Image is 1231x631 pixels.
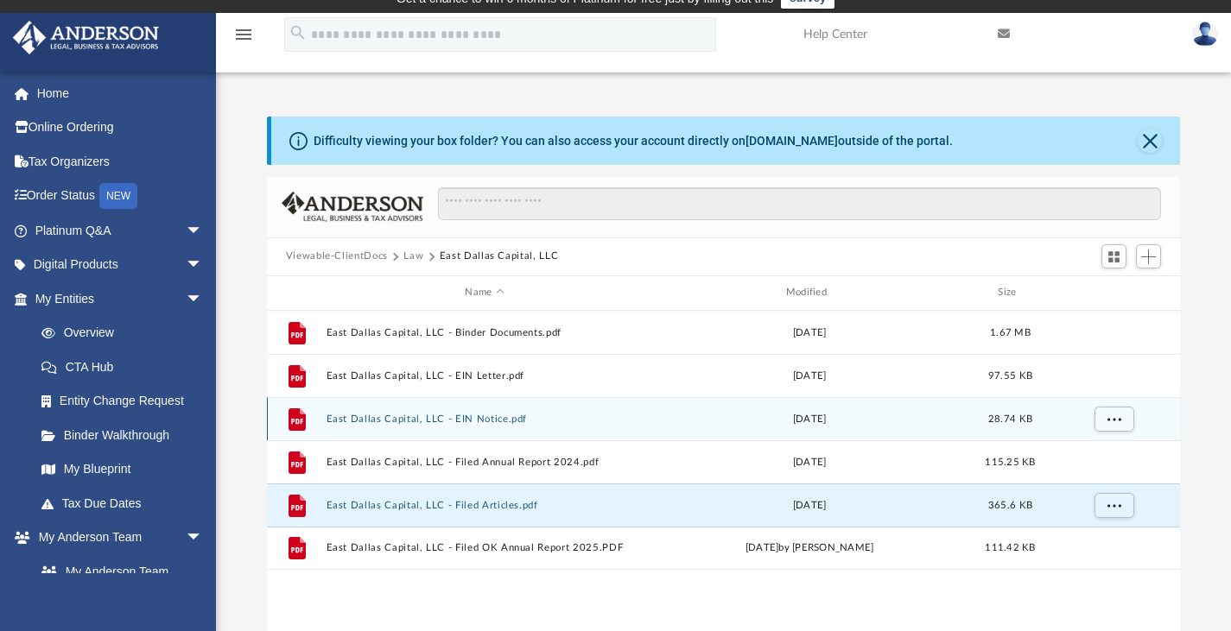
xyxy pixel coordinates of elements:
[24,418,229,452] a: Binder Walkthrough
[24,384,229,419] a: Entity Change Request
[325,285,643,300] div: Name
[988,500,1032,509] span: 365.6 KB
[12,213,229,248] a: Platinum Q&Aarrow_drop_down
[1094,406,1133,432] button: More options
[24,316,229,350] a: Overview
[326,499,643,510] button: East Dallas Capital, LLC - Filed Articles.pdf
[24,486,229,521] a: Tax Due Dates
[746,134,838,148] a: [DOMAIN_NAME]
[650,540,968,556] div: [DATE] by [PERSON_NAME]
[289,23,308,42] i: search
[438,187,1161,220] input: Search files and folders
[1136,244,1162,268] button: Add
[1192,22,1218,47] img: User Pic
[275,285,318,300] div: id
[985,543,1035,552] span: 111.42 KB
[24,350,229,384] a: CTA Hub
[24,452,220,487] a: My Blueprint
[12,76,229,110] a: Home
[186,213,220,249] span: arrow_drop_down
[988,413,1032,423] span: 28.74 KB
[326,456,643,467] button: East Dallas Capital, LLC - Filed Annual Report 2024.pdf
[186,248,220,283] span: arrow_drop_down
[326,326,643,338] button: East Dallas Capital, LLC - Binder Documents.pdf
[326,369,643,381] button: East Dallas Capital, LLC - EIN Letter.pdf
[650,411,968,426] div: [DATE]
[650,325,968,340] div: [DATE]
[12,521,220,555] a: My Anderson Teamarrow_drop_down
[403,249,423,264] button: Law
[650,368,968,383] div: [DATE]
[8,21,164,54] img: Anderson Advisors Platinum Portal
[12,144,229,179] a: Tax Organizers
[233,24,254,45] i: menu
[1138,129,1162,153] button: Close
[988,370,1032,380] span: 97.55 KB
[24,554,212,589] a: My Anderson Team
[326,542,643,553] button: East Dallas Capital, LLC - Filed OK Annual Report 2025.PDF
[1052,285,1173,300] div: id
[990,327,1031,337] span: 1.67 MB
[286,249,388,264] button: Viewable-ClientDocs
[186,521,220,556] span: arrow_drop_down
[12,248,229,282] a: Digital Productsarrow_drop_down
[186,281,220,317] span: arrow_drop_down
[650,497,968,513] div: [DATE]
[326,413,643,424] button: East Dallas Capital, LLC - EIN Notice.pdf
[650,454,968,470] div: [DATE]
[440,249,559,264] button: East Dallas Capital, LLC
[233,33,254,45] a: menu
[99,183,137,209] div: NEW
[12,281,229,316] a: My Entitiesarrow_drop_down
[12,179,229,214] a: Order StatusNEW
[1094,492,1133,518] button: More options
[985,457,1035,466] span: 115.25 KB
[975,285,1044,300] div: Size
[12,110,229,145] a: Online Ordering
[314,132,953,150] div: Difficulty viewing your box folder? You can also access your account directly on outside of the p...
[1101,244,1127,268] button: Switch to Grid View
[650,285,968,300] div: Modified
